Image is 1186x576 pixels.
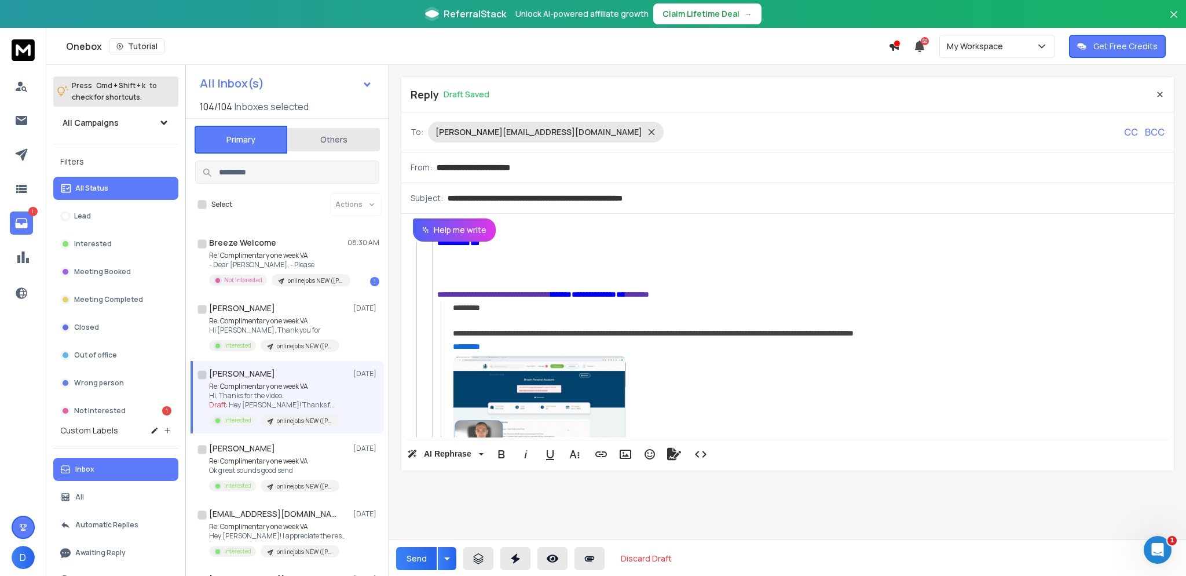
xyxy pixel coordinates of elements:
[444,89,489,100] p: Draft Saved
[287,127,380,152] button: Others
[590,443,612,466] button: Insert Link (⌘K)
[411,86,439,103] p: Reply
[74,406,126,415] p: Not Interested
[74,295,143,304] p: Meeting Completed
[1167,536,1177,545] span: 1
[53,232,178,256] button: Interested
[74,378,124,388] p: Wrong person
[411,162,432,173] p: From:
[209,400,228,410] span: Draft:
[209,237,276,249] h1: Breeze Welcome
[229,400,335,410] span: Hey [PERSON_NAME]! Thanks f ...
[74,212,91,221] p: Lead
[75,520,138,530] p: Automatic Replies
[162,406,171,415] div: 1
[277,342,332,351] p: onlinejobs NEW ([PERSON_NAME] add to this one)
[60,425,118,436] h3: Custom Labels
[53,177,178,200] button: All Status
[209,508,336,520] h1: [EMAIL_ADDRESS][DOMAIN_NAME]
[515,8,649,20] p: Unlock AI-powered affiliate growth
[353,369,379,378] p: [DATE]
[209,522,348,531] p: Re: Complimentary one week VA
[74,267,131,276] p: Meeting Booked
[690,443,712,466] button: Code View
[75,465,94,474] p: Inbox
[209,457,339,466] p: Re: Complimentary one week VA
[413,218,496,242] button: Help me write
[288,276,343,285] p: onlinejobs NEW ([PERSON_NAME] add to this one)
[12,546,35,569] button: D
[53,541,178,564] button: Awaiting Reply
[1144,536,1172,564] iframe: Intercom live chat
[53,513,178,537] button: Automatic Replies
[209,368,275,380] h1: [PERSON_NAME]
[411,192,443,204] p: Subject:
[53,316,178,339] button: Closed
[53,288,178,311] button: Meeting Completed
[539,443,561,466] button: Underline (⌘U)
[74,239,112,249] p: Interested
[66,38,888,54] div: Onebox
[53,111,178,134] button: All Campaigns
[353,304,379,313] p: [DATE]
[209,251,348,260] p: Re: Complimentary one week VA
[211,200,232,209] label: Select
[353,509,379,519] p: [DATE]
[347,238,379,247] p: 08:30 AM
[614,443,636,466] button: Insert Image (⌘P)
[653,3,762,24] button: Claim Lifetime Deal→
[422,449,474,459] span: AI Rephrase
[74,351,117,360] p: Out of office
[191,72,382,95] button: All Inbox(s)
[639,443,661,466] button: Emoticons
[53,458,178,481] button: Inbox
[209,302,275,314] h1: [PERSON_NAME]
[224,276,262,285] p: Not Interested
[53,486,178,509] button: All
[921,37,929,45] span: 50
[75,493,84,502] p: All
[612,547,681,570] button: Discard Draft
[277,548,332,556] p: onlinejobs NEW ([PERSON_NAME] add to this one)
[28,207,38,216] p: 1
[53,371,178,395] button: Wrong person
[1069,35,1166,58] button: Get Free Credits
[72,80,157,103] p: Press to check for shortcuts.
[411,126,423,138] p: To:
[1093,41,1158,52] p: Get Free Credits
[94,79,147,92] span: Cmd + Shift + k
[209,443,275,454] h1: [PERSON_NAME]
[435,126,642,138] p: [PERSON_NAME][EMAIL_ADDRESS][DOMAIN_NAME]
[947,41,1008,52] p: My Workspace
[563,443,585,466] button: More Text
[53,399,178,422] button: Not Interested1
[75,548,126,557] p: Awaiting Reply
[195,126,287,154] button: Primary
[1124,125,1138,139] p: CC
[1166,7,1181,35] button: Close banner
[209,382,339,391] p: Re: Complimentary one week VA
[10,212,33,235] a: 1
[370,277,379,286] div: 1
[405,443,486,466] button: AI Rephrase
[200,100,232,114] span: 104 / 104
[53,260,178,283] button: Meeting Booked
[209,316,339,326] p: Re: Complimentary one week VA
[663,443,685,466] button: Signature
[1145,125,1165,139] p: BCC
[200,78,264,89] h1: All Inbox(s)
[53,205,178,228] button: Lead
[490,443,513,466] button: Bold (⌘B)
[209,326,339,335] p: Hi [PERSON_NAME], Thank you for
[63,117,119,129] h1: All Campaigns
[515,443,537,466] button: Italic (⌘I)
[224,547,251,556] p: Interested
[396,547,437,570] button: Send
[744,8,752,20] span: →
[209,466,339,475] p: Ok great sounds good send
[209,531,348,541] p: Hey [PERSON_NAME]! I appreciate the response.
[224,482,251,490] p: Interested
[353,444,379,453] p: [DATE]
